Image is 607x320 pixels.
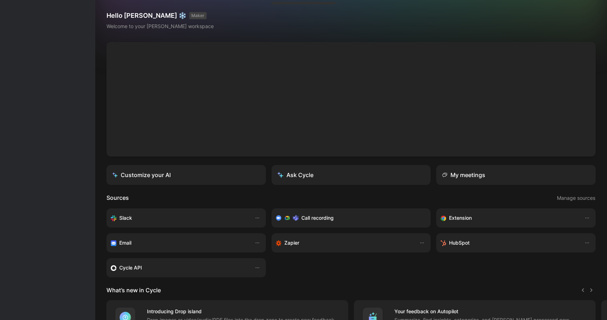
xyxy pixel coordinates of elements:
[119,263,142,272] h3: Cycle API
[106,22,214,31] div: Welcome to your [PERSON_NAME] workspace
[557,194,595,202] span: Manage sources
[277,171,313,179] div: Ask Cycle
[276,239,412,247] div: Capture feedback from thousands of sources with Zapier (survey results, recordings, sheets, etc).
[106,286,161,294] h2: What’s new in Cycle
[284,239,299,247] h3: Zapier
[189,12,207,19] button: MAKER
[112,171,171,179] div: Customize your AI
[449,239,470,247] h3: HubSpot
[111,239,247,247] div: Forward emails to your feedback inbox
[119,239,131,247] h3: Email
[106,193,129,203] h2: Sources
[449,214,472,222] h3: Extension
[147,307,340,316] h4: Introducing Drop island
[272,165,431,185] button: Ask Cycle
[301,214,334,222] h3: Call recording
[111,263,247,272] div: Sync customers & send feedback from custom sources. Get inspired by our favorite use case
[394,307,587,316] h4: Your feedback on Autopilot
[119,214,132,222] h3: Slack
[441,214,577,222] div: Capture feedback from anywhere on the web
[442,171,485,179] div: My meetings
[106,165,266,185] a: Customize your AI
[106,11,214,20] h1: Hello [PERSON_NAME] ❄️
[111,214,247,222] div: Sync your customers, send feedback and get updates in Slack
[557,193,596,203] button: Manage sources
[276,214,421,222] div: Record & transcribe meetings from Zoom, Meet & Teams.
